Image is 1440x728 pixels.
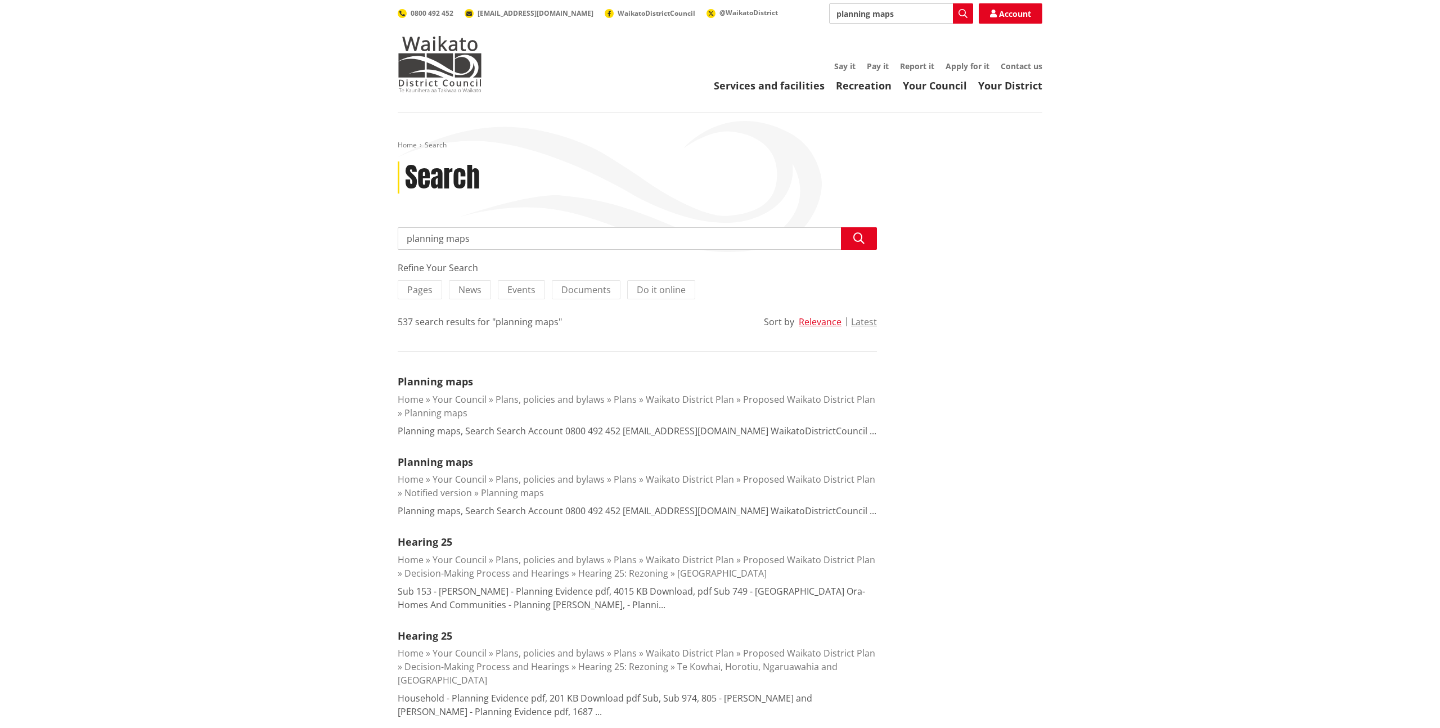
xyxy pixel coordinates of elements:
a: Your Council [433,473,487,486]
a: Proposed Waikato District Plan [743,554,875,566]
a: Plans [614,647,637,659]
a: Planning maps [398,455,473,469]
a: Home [398,393,424,406]
a: Te Kowhai, Horotiu, Ngaruawahia and [GEOGRAPHIC_DATA] [398,660,838,686]
p: Planning maps, Search Search Account 0800 492 452 [EMAIL_ADDRESS][DOMAIN_NAME] WaikatoDistrictCou... [398,504,876,518]
a: Waikato District Plan [646,647,734,659]
p: Planning maps, Search Search Account 0800 492 452 [EMAIL_ADDRESS][DOMAIN_NAME] WaikatoDistrictCou... [398,424,876,438]
a: Your Council [433,554,487,566]
span: News [458,284,481,296]
a: Home [398,647,424,659]
p: Sub 153 - [PERSON_NAME] - Planning Evidence pdf, 4015 KB Download, pdf Sub 749 - [GEOGRAPHIC_DATA... [398,585,877,612]
a: Hearing 25: Rezoning [578,660,668,673]
a: Hearing 25: Rezoning [578,567,668,579]
a: Proposed Waikato District Plan [743,647,875,659]
a: Say it [834,61,856,71]
a: Plans, policies and bylaws [496,393,605,406]
span: Do it online [637,284,686,296]
a: Pay it [867,61,889,71]
a: Plans, policies and bylaws [496,647,605,659]
a: Hearing 25 [398,629,452,642]
span: @WaikatoDistrict [719,8,778,17]
div: Sort by [764,315,794,329]
a: Hearing 25 [398,535,452,549]
a: Your Council [903,79,967,92]
a: Waikato District Plan [646,473,734,486]
span: Documents [561,284,611,296]
span: Search [425,140,447,150]
a: Home [398,554,424,566]
a: Proposed Waikato District Plan [743,393,875,406]
a: Apply for it [946,61,989,71]
p: Household - Planning Evidence pdf, 201 KB Download pdf Sub, Sub 974, 805 - [PERSON_NAME] and [PER... [398,691,877,718]
a: Your Council [433,647,487,659]
a: Decision-Making Process and Hearings [404,567,569,579]
a: 0800 492 452 [398,8,453,18]
a: Waikato District Plan [646,393,734,406]
a: Services and facilities [714,79,825,92]
a: Planning maps [398,375,473,388]
span: Pages [407,284,433,296]
a: Notified version [404,487,472,499]
a: Plans [614,473,637,486]
nav: breadcrumb [398,141,1042,150]
input: Search input [398,227,877,250]
span: Events [507,284,535,296]
a: Plans [614,554,637,566]
div: Refine Your Search [398,261,877,275]
a: @WaikatoDistrict [706,8,778,17]
a: [EMAIL_ADDRESS][DOMAIN_NAME] [465,8,593,18]
button: Relevance [799,317,841,327]
a: Report it [900,61,934,71]
span: 0800 492 452 [411,8,453,18]
a: Proposed Waikato District Plan [743,473,875,486]
h1: Search [405,161,480,194]
input: Search input [829,3,973,24]
a: [GEOGRAPHIC_DATA] [677,567,767,579]
button: Latest [851,317,877,327]
a: Your District [978,79,1042,92]
a: WaikatoDistrictCouncil [605,8,695,18]
a: Your Council [433,393,487,406]
a: Account [979,3,1042,24]
a: Plans, policies and bylaws [496,473,605,486]
a: Waikato District Plan [646,554,734,566]
a: Planning maps [481,487,544,499]
a: Recreation [836,79,892,92]
a: Home [398,473,424,486]
img: Waikato District Council - Te Kaunihera aa Takiwaa o Waikato [398,36,482,92]
div: 537 search results for "planning maps" [398,315,562,329]
a: Plans, policies and bylaws [496,554,605,566]
span: [EMAIL_ADDRESS][DOMAIN_NAME] [478,8,593,18]
span: WaikatoDistrictCouncil [618,8,695,18]
a: Home [398,140,417,150]
a: Contact us [1001,61,1042,71]
a: Planning maps [404,407,467,419]
a: Plans [614,393,637,406]
a: Decision-Making Process and Hearings [404,660,569,673]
